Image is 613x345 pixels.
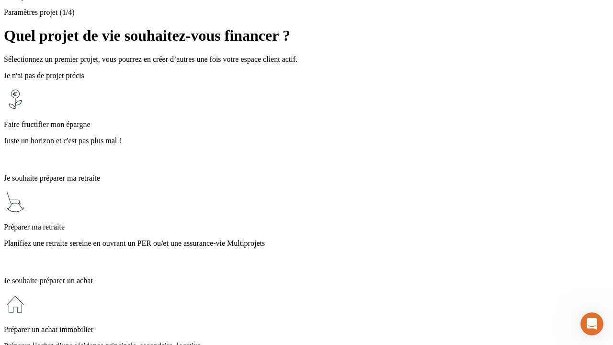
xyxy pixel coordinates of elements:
p: Faire fructifier mon épargne [4,120,609,129]
iframe: Intercom live chat [580,312,603,335]
p: Juste un horizon et c'est pas plus mal ! [4,137,609,145]
p: Je souhaite préparer ma retraite [4,174,609,183]
p: Préparer un achat immobilier [4,325,609,334]
p: Je n'ai pas de projet précis [4,71,609,80]
p: Je souhaite préparer un achat [4,276,609,285]
h1: Quel projet de vie souhaitez-vous financer ? [4,27,609,45]
p: Planifiez une retraite sereine en ouvrant un PER ou/et une assurance-vie Multiprojets [4,239,609,248]
p: Préparer ma retraite [4,223,609,231]
span: Sélectionnez un premier projet, vous pourrez en créer d’autres une fois votre espace client actif. [4,55,297,63]
p: Paramètres projet (1/4) [4,8,609,17]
